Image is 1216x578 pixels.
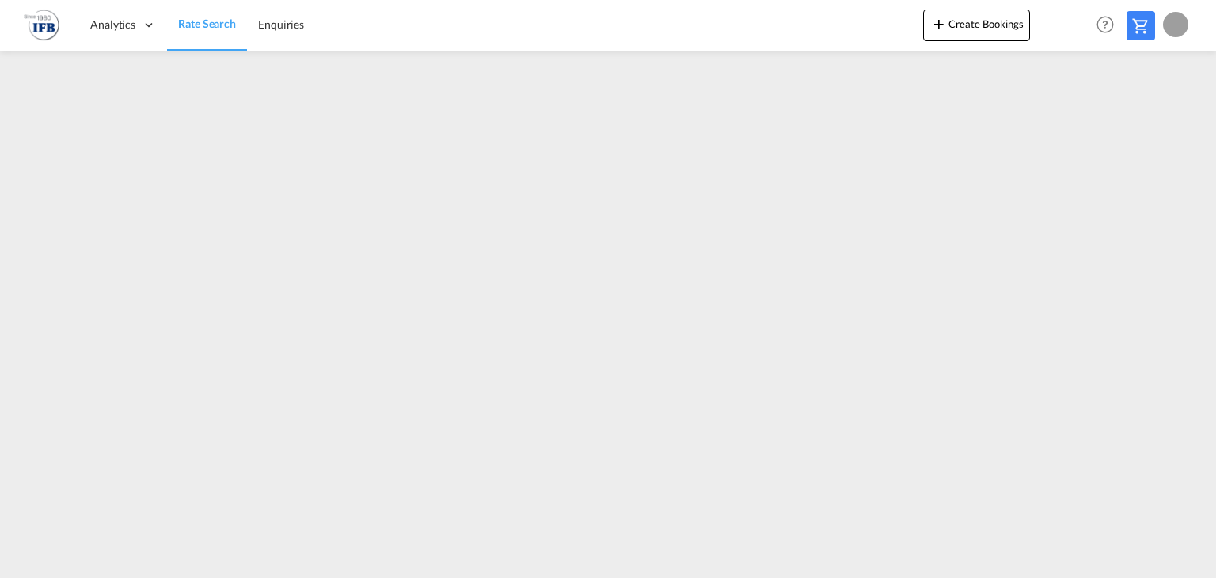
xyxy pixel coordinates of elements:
div: Help [1092,11,1127,40]
span: Rate Search [178,17,236,30]
span: Enquiries [258,17,304,31]
button: icon-plus 400-fgCreate Bookings [923,10,1030,41]
md-icon: icon-plus 400-fg [929,14,948,33]
img: b628ab10256c11eeb52753acbc15d091.png [24,7,59,43]
span: Help [1092,11,1119,38]
span: Analytics [90,17,135,32]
